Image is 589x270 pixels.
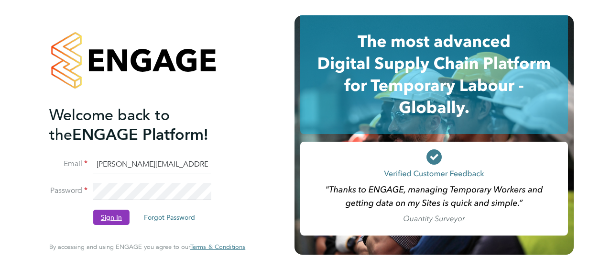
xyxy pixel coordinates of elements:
[93,156,211,173] input: Enter your work email...
[49,106,170,144] span: Welcome back to the
[136,210,203,225] button: Forgot Password
[49,105,236,145] h2: ENGAGE Platform!
[93,210,130,225] button: Sign In
[49,243,245,251] span: By accessing and using ENGAGE you agree to our
[49,186,87,196] label: Password
[190,243,245,251] a: Terms & Conditions
[49,159,87,169] label: Email
[190,243,245,251] span: Terms & Conditions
